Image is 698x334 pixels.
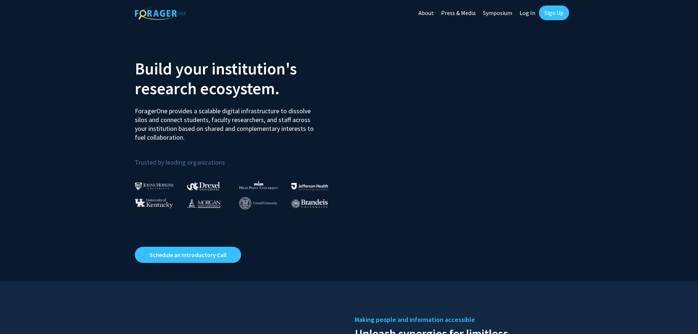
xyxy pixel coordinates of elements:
[187,198,221,208] img: Morgan State University
[135,148,344,168] p: Trusted by leading organizations
[291,183,328,190] img: Thomas Jefferson University
[135,198,173,208] img: University of Kentucky
[135,182,174,190] img: Johns Hopkins University
[135,7,186,20] img: ForagerOne Logo
[539,5,569,20] a: Sign Up
[135,59,344,98] h2: Build your institution's research ecosystem.
[187,182,220,190] img: Drexel University
[355,314,564,325] h5: Making people and information accessible
[135,247,241,263] a: Opens in a new tab
[135,101,319,142] p: ForagerOne provides a scalable digital infrastructure to dissolve silos and connect students, fac...
[239,197,277,209] img: Cornell University
[291,199,328,208] img: Brandeis University
[239,180,278,189] img: High Point University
